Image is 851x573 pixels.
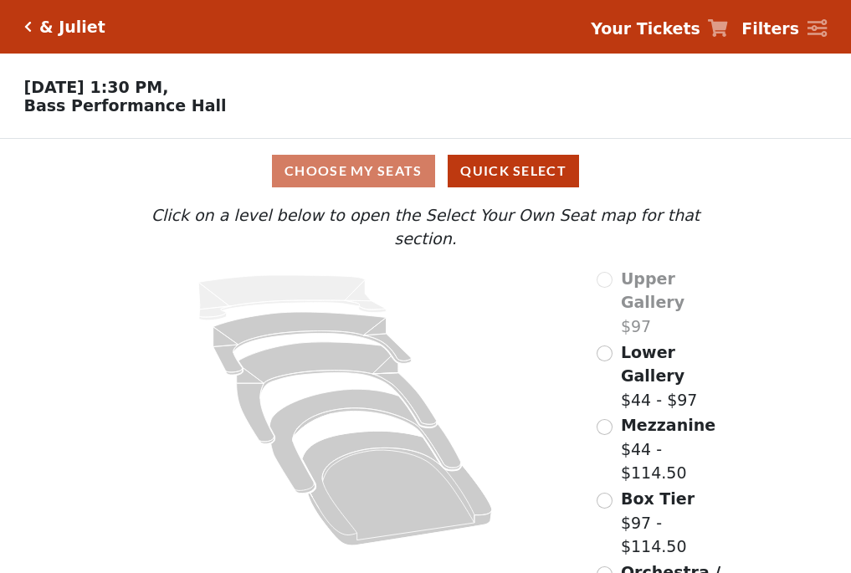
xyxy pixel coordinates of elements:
[621,340,733,412] label: $44 - $97
[621,269,684,312] span: Upper Gallery
[591,17,728,41] a: Your Tickets
[621,343,684,386] span: Lower Gallery
[621,487,733,559] label: $97 - $114.50
[621,489,695,508] span: Box Tier
[118,203,732,251] p: Click on a level below to open the Select Your Own Seat map for that section.
[39,18,105,37] h5: & Juliet
[621,416,715,434] span: Mezzanine
[24,21,32,33] a: Click here to go back to filters
[199,275,387,320] path: Upper Gallery - Seats Available: 0
[213,312,412,375] path: Lower Gallery - Seats Available: 116
[303,431,493,545] path: Orchestra / Parterre Circle - Seats Available: 95
[741,17,827,41] a: Filters
[621,413,733,485] label: $44 - $114.50
[591,19,700,38] strong: Your Tickets
[621,267,733,339] label: $97
[448,155,579,187] button: Quick Select
[741,19,799,38] strong: Filters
